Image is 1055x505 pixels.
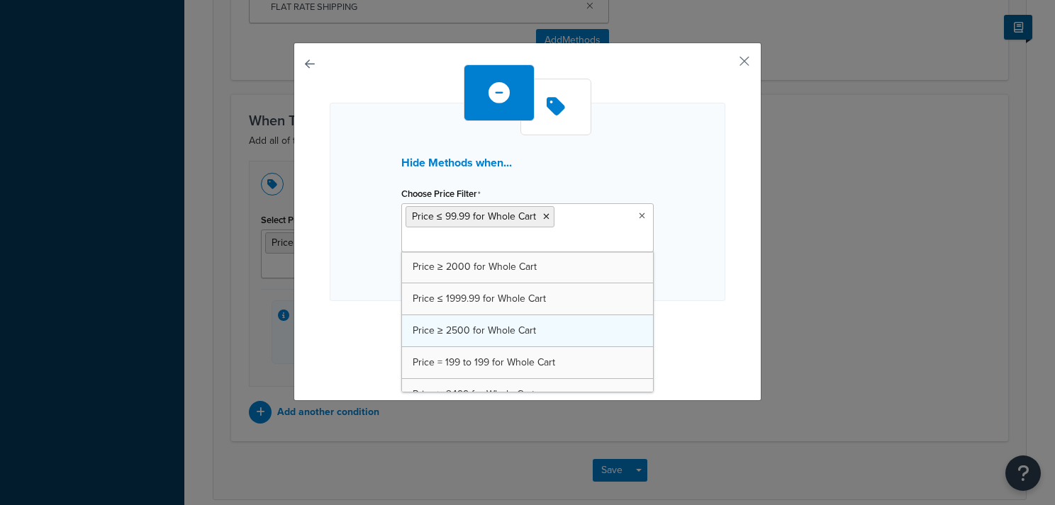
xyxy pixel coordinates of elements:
span: Price = 199 to 199 for Whole Cart [413,355,555,370]
label: Choose Price Filter [401,188,481,200]
p: Condition 1 of 1 [330,352,725,372]
span: Price ≥ 2000 for Whole Cart [413,259,537,274]
span: Price ≥ 2499 for Whole Cart [413,387,535,402]
span: Price ≤ 99.99 for Whole Cart [412,209,536,224]
a: Price ≥ 2500 for Whole Cart [402,315,653,346]
a: Price ≥ 2499 for Whole Cart [402,379,653,410]
a: Price ≤ 1999.99 for Whole Cart [402,283,653,314]
span: Price ≤ 1999.99 for Whole Cart [413,291,546,306]
h3: Hide Methods when... [401,157,654,169]
a: Price ≥ 2000 for Whole Cart [402,251,653,283]
a: Price = 199 to 199 for Whole Cart [402,347,653,378]
span: Price ≥ 2500 for Whole Cart [413,323,536,338]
